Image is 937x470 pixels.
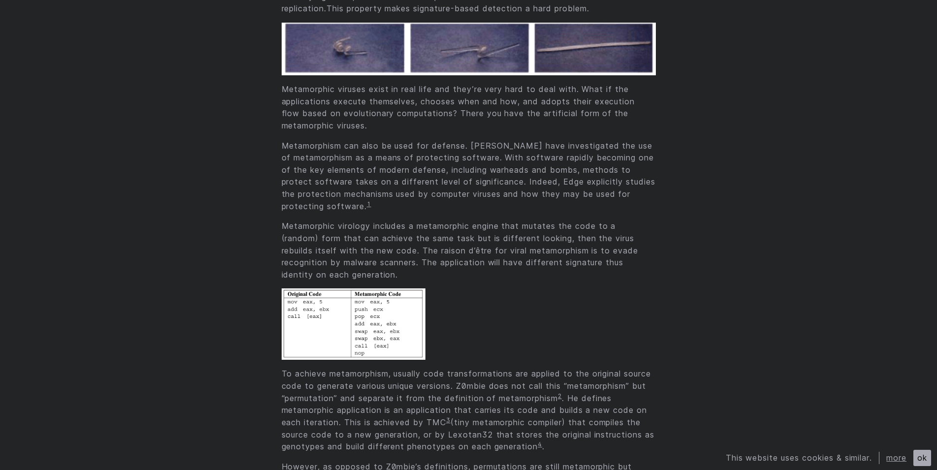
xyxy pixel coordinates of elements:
[367,200,371,208] a: 1
[282,220,656,281] p: Metamorphic virology includes a metamorphic engine that mutates the code to a (random) form that ...
[282,288,425,360] img: a simple metamorphic evolution
[558,392,562,400] a: 2
[282,83,656,132] p: Metamorphic viruses exist in real life and they’re very hard to deal with. What if the applicatio...
[726,452,880,464] div: This website uses cookies & similar.
[282,23,656,75] img: metamorphic virus in real life having different forms
[282,368,656,452] p: To achieve metamorphism, usually code transformations are applied to the original source code to ...
[282,140,656,213] p: Metamorphism can also be used for defense. [PERSON_NAME] have investigated the use of metamorphis...
[886,453,906,463] a: more
[913,450,931,466] div: ok
[446,416,451,424] a: 3
[538,440,542,448] a: 4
